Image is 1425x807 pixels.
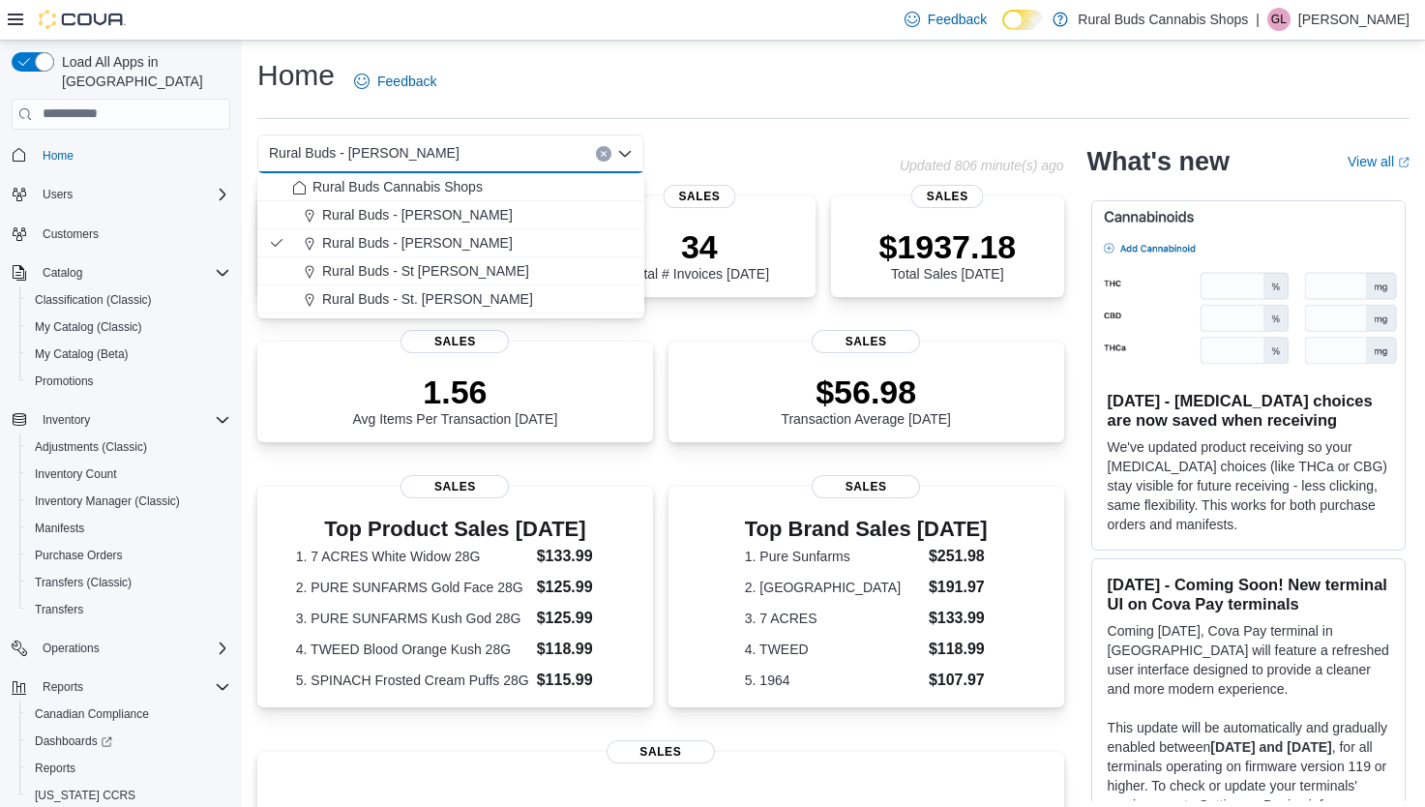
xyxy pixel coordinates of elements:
[781,373,951,411] p: $56.98
[39,10,126,29] img: Cova
[35,183,80,206] button: Users
[537,638,614,661] dd: $118.99
[929,669,988,692] dd: $107.97
[607,740,715,763] span: Sales
[27,702,230,726] span: Canadian Compliance
[352,373,557,427] div: Avg Items Per Transaction [DATE]
[296,640,529,659] dt: 4. TWEED Blood Orange Kush 28G
[35,466,117,482] span: Inventory Count
[35,733,112,749] span: Dashboards
[35,261,90,284] button: Catalog
[35,292,152,308] span: Classification (Classic)
[19,341,238,368] button: My Catalog (Beta)
[296,578,529,597] dt: 2. PURE SUNFARMS Gold Face 28G
[35,144,81,167] a: Home
[27,315,150,339] a: My Catalog (Classic)
[537,576,614,599] dd: $125.99
[296,518,614,541] h3: Top Product Sales [DATE]
[781,373,951,427] div: Transaction Average [DATE]
[745,609,921,628] dt: 3. 7 ACRES
[537,545,614,568] dd: $133.99
[35,521,84,536] span: Manifests
[43,187,73,202] span: Users
[1002,10,1043,30] input: Dark Mode
[257,285,644,314] button: Rural Buds - St. [PERSON_NAME]
[27,598,230,621] span: Transfers
[27,463,230,486] span: Inventory Count
[19,755,238,782] button: Reports
[4,673,238,701] button: Reports
[27,598,91,621] a: Transfers
[929,545,988,568] dd: $251.98
[1256,8,1260,31] p: |
[35,675,230,699] span: Reports
[630,227,769,282] div: Total # Invoices [DATE]
[27,435,155,459] a: Adjustments (Classic)
[4,141,238,169] button: Home
[27,288,230,312] span: Classification (Classic)
[296,609,529,628] dt: 3. PURE SUNFARMS Kush God 28G
[19,488,238,515] button: Inventory Manager (Classic)
[812,475,920,498] span: Sales
[35,706,149,722] span: Canadian Compliance
[1348,154,1410,169] a: View allExternal link
[269,141,460,164] span: Rural Buds - [PERSON_NAME]
[4,220,238,248] button: Customers
[401,330,509,353] span: Sales
[322,261,529,281] span: Rural Buds - St [PERSON_NAME]
[1108,575,1389,613] h3: [DATE] - Coming Soon! New terminal UI on Cova Pay terminals
[43,679,83,695] span: Reports
[35,637,230,660] span: Operations
[35,143,230,167] span: Home
[19,701,238,728] button: Canadian Compliance
[43,148,74,164] span: Home
[745,518,988,541] h3: Top Brand Sales [DATE]
[35,439,147,455] span: Adjustments (Classic)
[27,517,230,540] span: Manifests
[35,261,230,284] span: Catalog
[537,607,614,630] dd: $125.99
[27,702,157,726] a: Canadian Compliance
[19,569,238,596] button: Transfers (Classic)
[27,315,230,339] span: My Catalog (Classic)
[296,547,529,566] dt: 1. 7 ACRES White Widow 28G
[296,671,529,690] dt: 5. SPINACH Frosted Cream Puffs 28G
[1210,739,1331,755] strong: [DATE] and [DATE]
[27,571,139,594] a: Transfers (Classic)
[19,314,238,341] button: My Catalog (Classic)
[27,370,230,393] span: Promotions
[377,72,436,91] span: Feedback
[27,757,83,780] a: Reports
[663,185,735,208] span: Sales
[1078,8,1248,31] p: Rural Buds Cannabis Shops
[401,475,509,498] span: Sales
[19,542,238,569] button: Purchase Orders
[27,784,230,807] span: Washington CCRS
[322,233,513,253] span: Rural Buds - [PERSON_NAME]
[1298,8,1410,31] p: [PERSON_NAME]
[27,343,230,366] span: My Catalog (Beta)
[312,177,483,196] span: Rural Buds Cannabis Shops
[257,173,644,314] div: Choose from the following options
[19,728,238,755] a: Dashboards
[745,671,921,690] dt: 5. 1964
[27,490,188,513] a: Inventory Manager (Classic)
[19,433,238,461] button: Adjustments (Classic)
[35,183,230,206] span: Users
[617,146,633,162] button: Close list of options
[1108,437,1389,534] p: We've updated product receiving so your [MEDICAL_DATA] choices (like THCa or CBG) stay visible fo...
[4,259,238,286] button: Catalog
[900,158,1064,173] p: Updated 806 minute(s) ago
[257,56,335,95] h1: Home
[35,374,94,389] span: Promotions
[1398,157,1410,168] svg: External link
[35,346,129,362] span: My Catalog (Beta)
[43,641,100,656] span: Operations
[4,181,238,208] button: Users
[43,412,90,428] span: Inventory
[1108,621,1389,699] p: Coming [DATE], Cova Pay terminal in [GEOGRAPHIC_DATA] will feature a refreshed user interface des...
[745,578,921,597] dt: 2. [GEOGRAPHIC_DATA]
[27,571,230,594] span: Transfers (Classic)
[54,52,230,91] span: Load All Apps in [GEOGRAPHIC_DATA]
[27,463,125,486] a: Inventory Count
